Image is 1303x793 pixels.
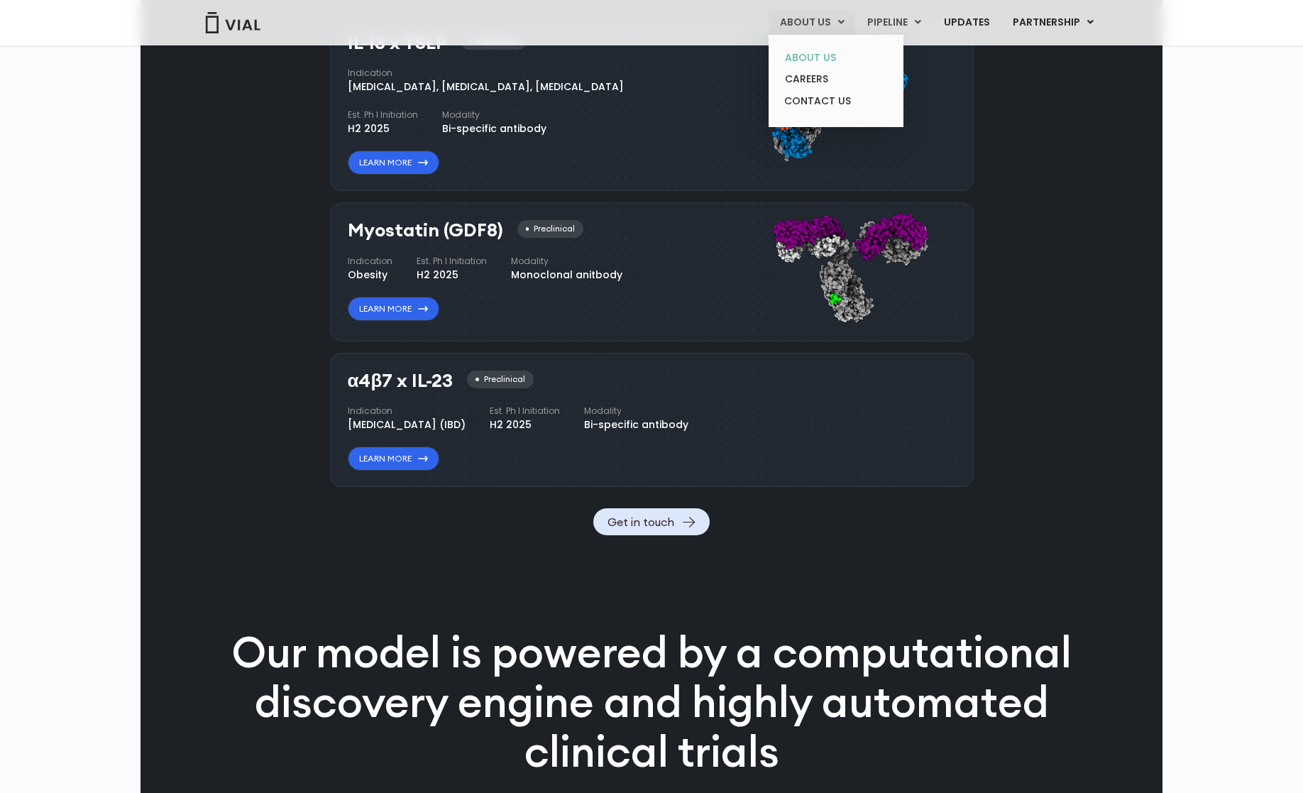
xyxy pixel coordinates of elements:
img: Vial Logo [204,12,261,33]
h4: Est. Ph I Initiation [490,405,560,417]
div: Preclinical [517,220,583,238]
a: Learn More [348,447,439,471]
a: CAREERS [774,68,898,90]
div: H2 2025 [348,121,418,136]
a: ABOUT US [774,47,898,69]
h4: Modality [442,109,546,121]
div: Preclinical [467,371,533,388]
a: PIPELINEMenu Toggle [856,11,932,35]
h3: α4β7 x IL-23 [348,371,453,391]
h4: Modality [511,255,622,268]
h4: Modality [584,405,688,417]
h4: Est. Ph I Initiation [417,255,487,268]
h3: Myostatin (GDF8) [348,220,503,241]
a: ABOUT USMenu Toggle [769,11,855,35]
h4: Est. Ph I Initiation [348,109,418,121]
div: H2 2025 [417,268,487,283]
h4: Indication [348,255,392,268]
div: Monoclonal anitbody [511,268,622,283]
p: Our model is powered by a computational discovery engine and highly automated clinical trials [194,628,1109,776]
div: [MEDICAL_DATA], [MEDICAL_DATA], [MEDICAL_DATA] [348,80,624,94]
div: H2 2025 [490,417,560,432]
div: Obesity [348,268,392,283]
a: Learn More [348,151,439,175]
div: Bi-specific antibody [584,417,688,432]
a: CONTACT US [774,90,898,113]
h3: IL-13 x TSLP [348,33,446,53]
a: PARTNERSHIPMenu Toggle [1001,11,1105,35]
a: Get in touch [593,508,710,535]
h4: Indication [348,405,466,417]
div: [MEDICAL_DATA] (IBD) [348,417,466,432]
a: Learn More [348,297,439,321]
div: Bi-specific antibody [442,121,546,136]
h4: Indication [348,67,624,80]
a: UPDATES [933,11,1001,35]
